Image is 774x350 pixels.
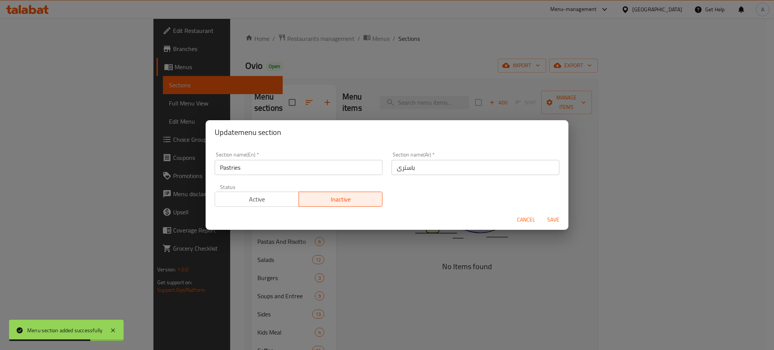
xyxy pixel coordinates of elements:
[517,215,535,225] span: Cancel
[215,192,299,207] button: Active
[299,192,383,207] button: Inactive
[218,194,296,205] span: Active
[215,160,382,175] input: Please enter section name(en)
[27,326,102,335] div: Menu section added successfully
[302,194,380,205] span: Inactive
[215,126,559,138] h2: Update menu section
[541,213,565,227] button: Save
[392,160,559,175] input: Please enter section name(ar)
[514,213,538,227] button: Cancel
[544,215,562,225] span: Save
